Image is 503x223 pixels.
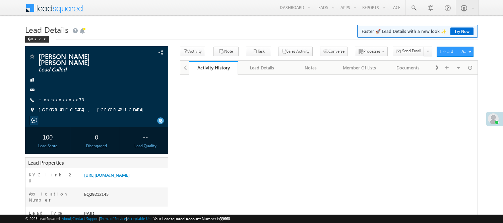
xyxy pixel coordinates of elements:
label: Application Number [29,191,77,203]
button: Task [246,47,271,56]
div: -- [125,130,166,143]
a: Documents [384,61,433,75]
button: Note [213,47,239,56]
a: Lead Details [238,61,287,75]
a: Back [25,36,52,41]
a: [URL][DOMAIN_NAME] [84,172,130,178]
span: Your Leadsquared Account Number is [153,216,230,221]
div: Activity History [194,64,233,71]
button: Activity [180,47,205,56]
div: Lead Actions [440,48,468,54]
a: Contact Support [72,216,99,221]
label: KYC link 2_0 [29,172,77,184]
span: © 2025 LeadSquared | | | | | [25,216,230,222]
label: Lead Type [29,210,64,216]
a: Activity History [189,61,238,75]
div: Documents [389,64,427,72]
div: EQ29212145 [82,191,168,200]
span: Lead Called [39,66,127,73]
span: Faster 🚀 Lead Details with a new look ✨ [362,28,474,35]
button: Processes [355,47,388,56]
span: Processes [363,49,380,54]
a: Acceptable Use [127,216,152,221]
div: Lead Details [243,64,280,72]
div: Lead Quality [125,143,166,149]
span: [GEOGRAPHIC_DATA], [GEOGRAPHIC_DATA] [39,107,146,113]
span: 39660 [220,216,230,221]
button: Sales Activity [278,47,313,56]
button: Lead Actions [437,47,474,57]
div: Member Of Lists [341,64,378,72]
a: About [62,216,71,221]
button: Converse [320,47,348,56]
a: +xx-xxxxxxxx73 [39,97,84,102]
a: Try Now [450,27,474,35]
div: 0 [76,130,117,143]
a: Notes [287,61,335,75]
span: Lead Properties [28,159,64,166]
a: Terms of Service [100,216,126,221]
div: Lead Score [27,143,68,149]
span: [PERSON_NAME] [PERSON_NAME] [39,53,127,65]
span: Send Email [402,48,421,54]
div: Notes [292,64,329,72]
div: 100 [27,130,68,143]
a: Member Of Lists [335,61,384,75]
span: Lead Details [25,24,68,35]
div: PAID [82,210,168,219]
button: Send Email [393,47,424,56]
div: Disengaged [76,143,117,149]
div: Back [25,36,49,43]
